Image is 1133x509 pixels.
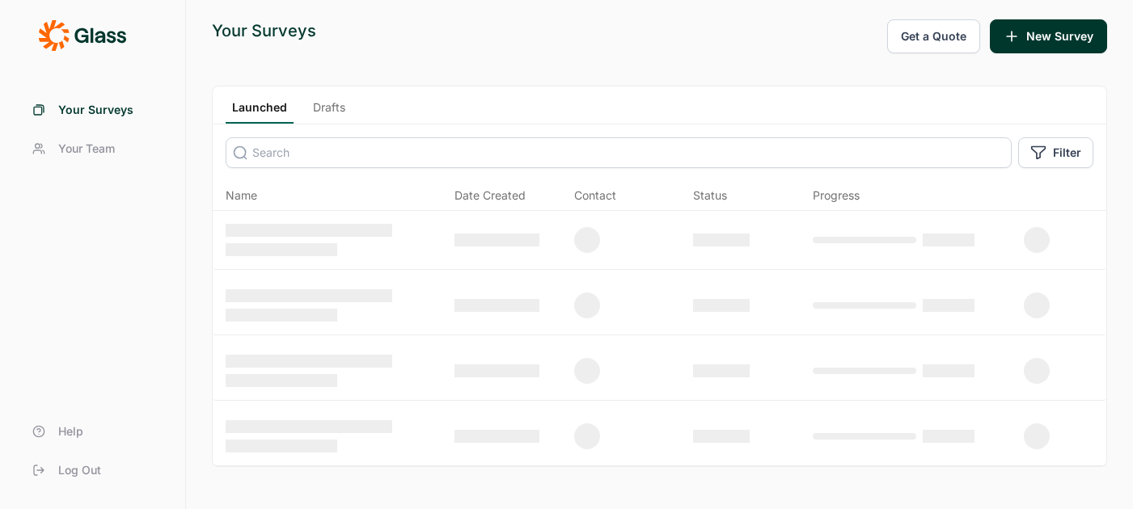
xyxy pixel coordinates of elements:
div: Contact [574,187,616,204]
span: Your Team [58,141,115,157]
button: Filter [1018,137,1093,168]
span: Name [226,187,257,204]
span: Log Out [58,462,101,478]
span: Date Created [454,187,526,204]
button: Get a Quote [887,19,980,53]
button: New Survey [990,19,1107,53]
div: Status [693,187,727,204]
span: Help [58,423,83,440]
div: Progress [813,187,860,204]
input: Search [226,137,1012,168]
span: Your Surveys [58,102,133,118]
div: Your Surveys [212,19,316,42]
a: Launched [226,99,294,124]
span: Filter [1053,145,1081,161]
a: Drafts [307,99,352,124]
